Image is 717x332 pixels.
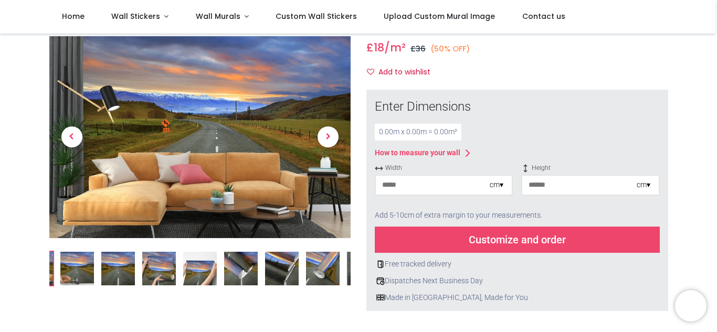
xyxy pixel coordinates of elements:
span: £ [410,44,426,54]
img: Extra product image [142,252,176,285]
small: (50% OFF) [430,44,470,55]
iframe: Brevo live chat [675,290,707,322]
span: Previous [61,127,82,148]
img: Extra product image [224,252,258,285]
div: cm ▾ [490,180,503,190]
div: Free tracked delivery [375,259,660,270]
img: WS-42799-02 [60,252,94,285]
div: Add 5-10cm of extra margin to your measurements. [375,204,660,227]
a: Previous [49,67,94,208]
a: Next [305,67,351,208]
span: 18 [374,40,384,55]
span: Wall Stickers [111,11,160,22]
span: Custom Wall Stickers [276,11,357,22]
div: 0.00 m x 0.00 m = 0.00 m² [375,124,461,141]
span: £ [366,40,384,55]
button: Add to wishlistAdd to wishlist [366,63,439,81]
span: Contact us [522,11,565,22]
span: Next [318,127,339,148]
span: 36 [416,44,426,54]
div: Dispatches Next Business Day [375,276,660,286]
div: cm ▾ [637,180,650,190]
span: Home [62,11,85,22]
i: Add to wishlist [367,68,374,76]
img: WS-42799-03 [101,252,135,285]
img: Mountain Road Landscape Wall Mural Wallpaper [49,36,351,238]
div: Enter Dimensions [375,98,660,116]
img: uk [376,293,385,302]
span: Upload Custom Mural Image [384,11,495,22]
div: How to measure your wall [375,148,460,158]
div: Customize and order [375,227,660,253]
img: Extra product image [306,252,340,285]
span: Wall Murals [196,11,240,22]
img: Extra product image [265,252,299,285]
div: Made in [GEOGRAPHIC_DATA], Made for You [375,293,660,303]
span: /m² [384,40,406,55]
span: Height [521,164,659,173]
span: Width [375,164,513,173]
img: Extra product image [183,252,217,285]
